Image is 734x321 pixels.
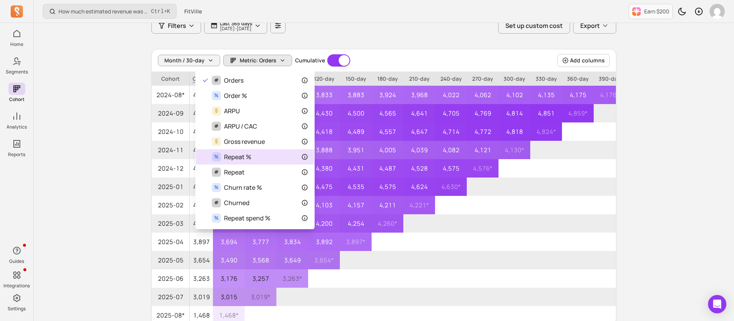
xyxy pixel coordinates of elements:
span: # [212,168,221,177]
span: % [212,152,221,161]
button: Metric: Orders [223,55,292,66]
span: $ [212,137,221,146]
span: Repeat % [224,152,251,161]
span: Orders [224,76,244,85]
span: Repeat [224,168,245,177]
span: ARPU [224,106,240,116]
div: Metric: Orders [195,69,315,229]
span: Gross revenue [224,137,265,146]
span: % [212,213,221,223]
div: Open Intercom Messenger [708,295,726,313]
span: Repeat spend % [224,213,270,223]
span: Churn rate % [224,183,262,192]
span: ARPU / CAC [224,122,257,131]
span: Churned [224,198,250,207]
span: $ [212,106,221,116]
span: # [212,198,221,207]
span: % [212,183,221,192]
span: # [212,122,221,131]
span: # [212,76,221,85]
span: Order % [224,91,247,100]
span: Metric: Orders [240,57,276,64]
span: % [212,91,221,100]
